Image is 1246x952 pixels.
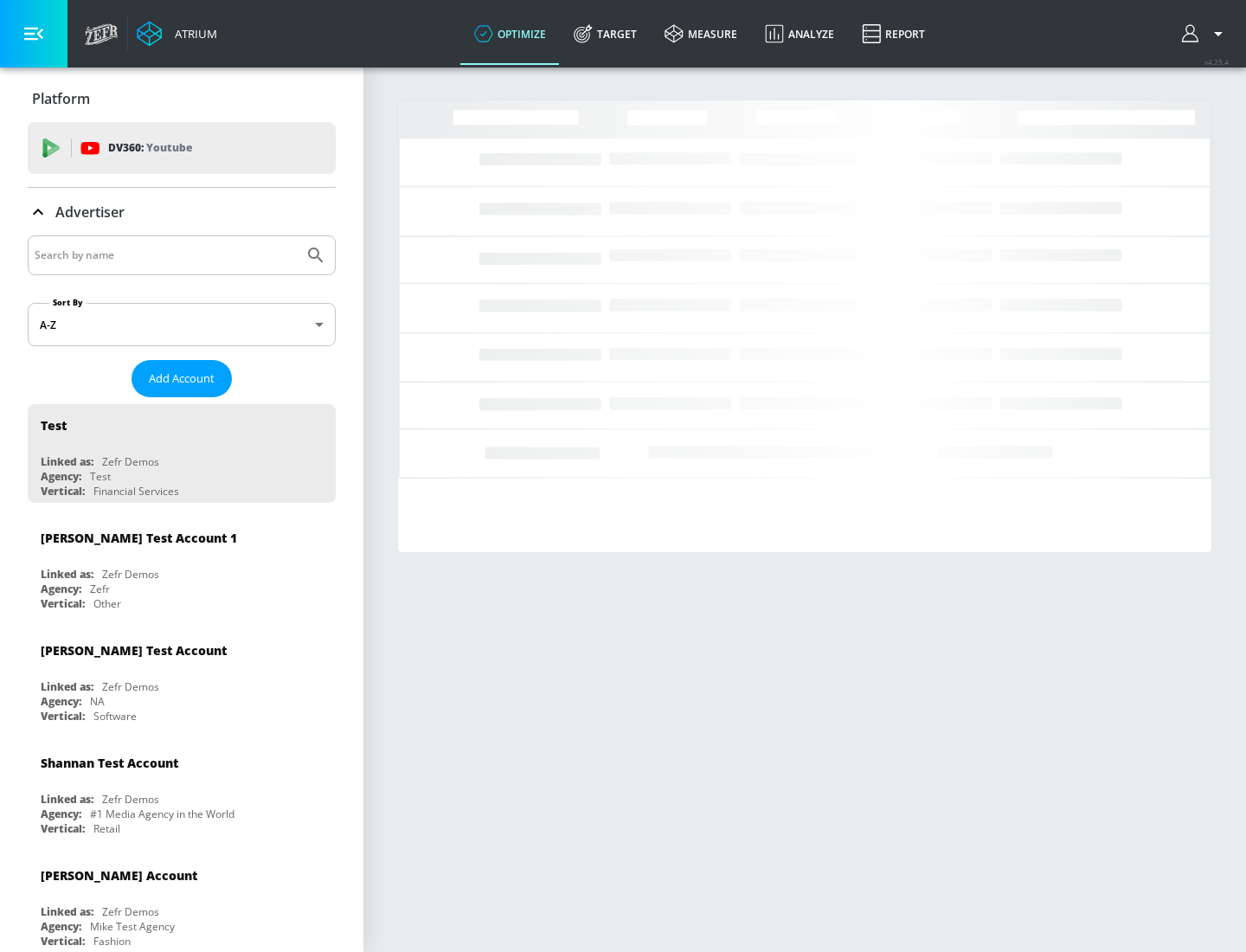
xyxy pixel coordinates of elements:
a: Target [560,3,651,65]
span: v 4.25.4 [1204,57,1229,67]
div: Fashion [93,934,131,949]
div: Platform [28,74,336,123]
div: Linked as: [41,567,93,582]
div: TestLinked as:Zefr DemosAgency:TestVertical:Financial Services [28,404,336,503]
a: Atrium [137,21,217,47]
div: Software [93,709,137,724]
div: #1 Media Agency in the World [90,807,234,821]
div: [PERSON_NAME] Test AccountLinked as:Zefr DemosAgency:NAVertical:Software [28,629,336,728]
div: Shannan Test Account [41,755,178,771]
div: Linked as: [41,679,93,694]
input: Search by name [35,244,297,267]
div: Agency: [41,582,81,596]
p: Advertiser [55,203,125,222]
label: Sort By [49,297,87,308]
div: Agency: [41,807,81,821]
p: Platform [32,89,90,108]
span: Add Account [149,369,215,389]
div: Linked as: [41,454,93,469]
div: Vertical: [41,484,85,499]
div: A-Z [28,303,336,346]
div: Agency: [41,694,81,709]
div: [PERSON_NAME] Test Account 1 [41,530,237,546]
div: Shannan Test AccountLinked as:Zefr DemosAgency:#1 Media Agency in the WorldVertical:Retail [28,742,336,840]
a: measure [651,3,751,65]
div: Other [93,596,121,611]
div: Vertical: [41,934,85,949]
div: NA [90,694,105,709]
div: [PERSON_NAME] Test Account 1Linked as:Zefr DemosAgency:ZefrVertical:Other [28,517,336,615]
div: Test [90,469,111,484]
div: Zefr Demos [102,454,159,469]
p: Youtube [146,138,192,157]
div: Zefr Demos [102,679,159,694]
div: Retail [93,821,120,836]
div: Test [41,417,67,434]
div: DV360: Youtube [28,122,336,174]
div: Advertiser [28,188,336,236]
div: Vertical: [41,709,85,724]
a: Analyze [751,3,848,65]
div: Atrium [168,26,217,42]
div: Financial Services [93,484,179,499]
div: Linked as: [41,792,93,807]
div: Zefr Demos [102,792,159,807]
div: [PERSON_NAME] Test Account [41,642,227,659]
div: [PERSON_NAME] Account [41,867,197,884]
div: Agency: [41,469,81,484]
div: Vertical: [41,596,85,611]
div: Zefr Demos [102,567,159,582]
a: optimize [460,3,560,65]
button: Add Account [132,360,232,397]
div: Mike Test Agency [90,919,175,934]
p: DV360: [108,138,192,158]
a: Report [848,3,939,65]
div: Zefr Demos [102,904,159,919]
div: Agency: [41,919,81,934]
div: Zefr [90,582,110,596]
div: Linked as: [41,904,93,919]
div: Vertical: [41,821,85,836]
